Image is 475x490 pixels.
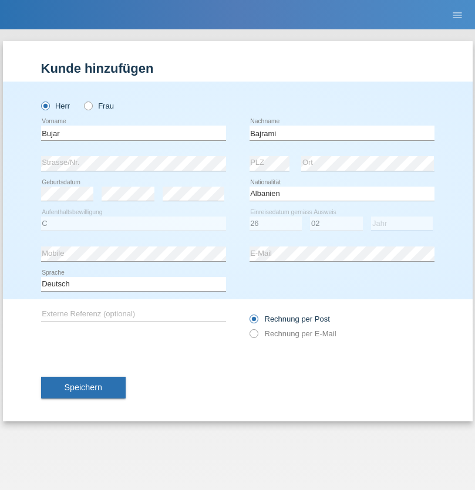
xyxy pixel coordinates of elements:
i: menu [452,9,463,21]
label: Frau [84,102,114,110]
button: Speichern [41,377,126,399]
span: Speichern [65,383,102,392]
h1: Kunde hinzufügen [41,61,434,76]
a: menu [446,11,469,18]
label: Rechnung per Post [250,315,330,323]
label: Herr [41,102,70,110]
input: Frau [84,102,92,109]
input: Herr [41,102,49,109]
label: Rechnung per E-Mail [250,329,336,338]
input: Rechnung per E-Mail [250,329,257,344]
input: Rechnung per Post [250,315,257,329]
